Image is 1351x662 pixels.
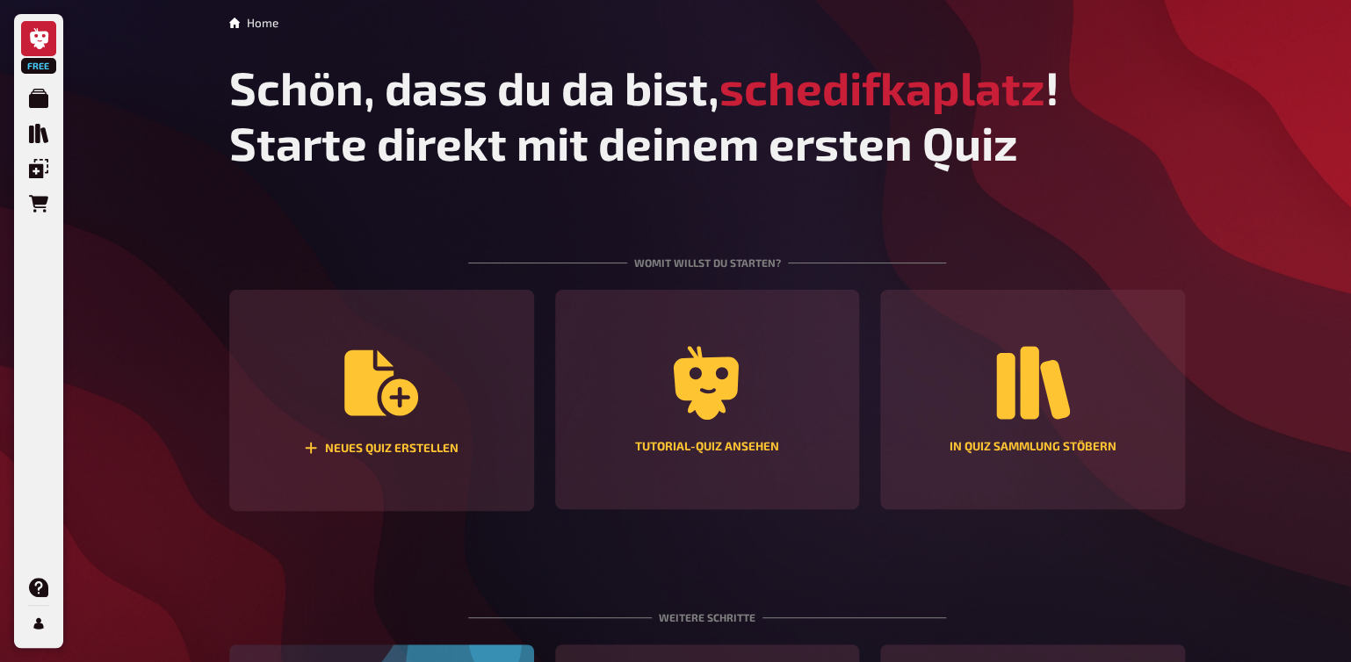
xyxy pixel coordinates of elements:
[880,290,1185,511] a: In Quiz Sammlung stöbern
[229,60,1185,170] h1: Schön, dass du da bist, ! Starte direkt mit deinem ersten Quiz
[468,567,946,644] div: Weitere Schritte
[468,212,946,290] div: Womit willst du starten?
[880,290,1185,509] button: In Quiz Sammlung stöbern
[635,441,779,453] div: Tutorial-Quiz ansehen
[23,61,54,71] span: Free
[950,441,1116,453] div: In Quiz Sammlung stöbern
[247,14,278,32] li: Home
[555,290,860,509] button: Tutorial-Quiz ansehen
[719,60,1045,115] span: schedifkaplatz
[555,290,860,511] a: Tutorial-Quiz ansehen
[304,441,459,455] div: Neues Quiz erstellen
[229,290,534,511] button: Neues Quiz erstellen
